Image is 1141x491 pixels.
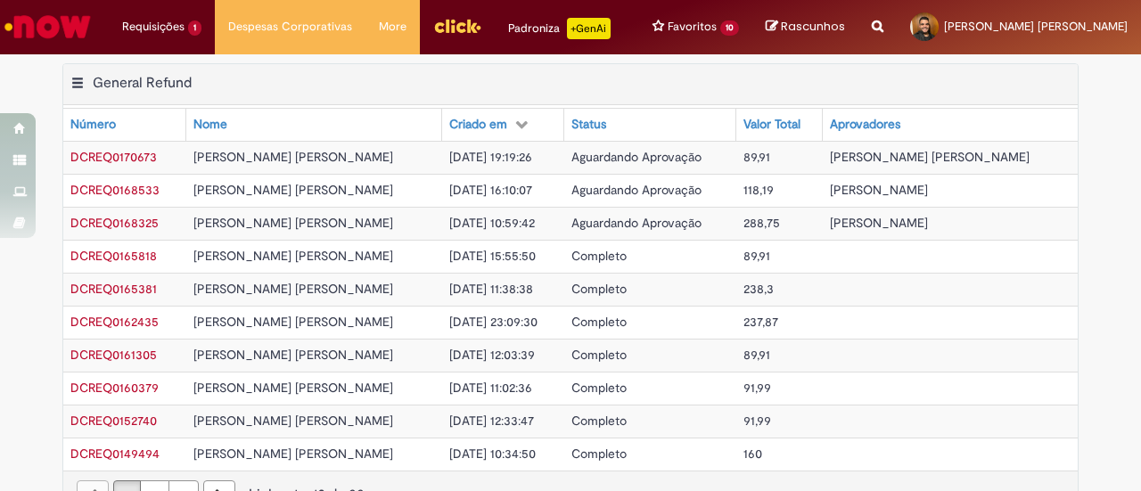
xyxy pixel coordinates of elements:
[70,347,157,363] span: DCREQ0161305
[508,18,611,39] div: Padroniza
[571,215,702,231] span: Aguardando Aprovação
[743,182,774,198] span: 118,19
[449,347,535,363] span: [DATE] 12:03:39
[193,446,393,462] span: [PERSON_NAME] [PERSON_NAME]
[571,116,606,134] div: Status
[743,149,770,165] span: 89,91
[228,18,352,36] span: Despesas Corporativas
[944,19,1128,34] span: [PERSON_NAME] [PERSON_NAME]
[571,149,702,165] span: Aguardando Aprovação
[193,380,393,396] span: [PERSON_NAME] [PERSON_NAME]
[70,149,157,165] a: Abrir Registro: DCREQ0170673
[379,18,406,36] span: More
[188,20,201,36] span: 1
[743,446,762,462] span: 160
[830,116,900,134] div: Aprovadores
[781,18,845,35] span: Rascunhos
[571,413,627,429] span: Completo
[70,413,157,429] a: Abrir Registro: DCREQ0152740
[571,446,627,462] span: Completo
[567,18,611,39] p: +GenAi
[743,347,770,363] span: 89,91
[571,281,627,297] span: Completo
[193,347,393,363] span: [PERSON_NAME] [PERSON_NAME]
[70,182,160,198] a: Abrir Registro: DCREQ0168533
[70,446,160,462] a: Abrir Registro: DCREQ0149494
[193,149,393,165] span: [PERSON_NAME] [PERSON_NAME]
[571,347,627,363] span: Completo
[571,182,702,198] span: Aguardando Aprovação
[70,413,157,429] span: DCREQ0152740
[668,18,717,36] span: Favoritos
[193,413,393,429] span: [PERSON_NAME] [PERSON_NAME]
[70,248,157,264] a: Abrir Registro: DCREQ0165818
[193,116,227,134] div: Nome
[449,446,536,462] span: [DATE] 10:34:50
[743,248,770,264] span: 89,91
[193,215,393,231] span: [PERSON_NAME] [PERSON_NAME]
[122,18,185,36] span: Requisições
[830,182,928,198] span: [PERSON_NAME]
[449,413,534,429] span: [DATE] 12:33:47
[93,74,192,92] h2: General Refund
[193,182,393,198] span: [PERSON_NAME] [PERSON_NAME]
[743,116,800,134] div: Valor Total
[743,314,778,330] span: 237,87
[70,380,159,396] a: Abrir Registro: DCREQ0160379
[830,149,1030,165] span: [PERSON_NAME] [PERSON_NAME]
[70,314,159,330] span: DCREQ0162435
[743,413,771,429] span: 91,99
[830,215,928,231] span: [PERSON_NAME]
[743,281,774,297] span: 238,3
[70,215,159,231] span: DCREQ0168325
[449,215,535,231] span: [DATE] 10:59:42
[2,9,94,45] img: ServiceNow
[449,149,532,165] span: [DATE] 19:19:26
[70,380,159,396] span: DCREQ0160379
[449,314,538,330] span: [DATE] 23:09:30
[70,281,157,297] span: DCREQ0165381
[70,116,116,134] div: Número
[70,248,157,264] span: DCREQ0165818
[193,314,393,330] span: [PERSON_NAME] [PERSON_NAME]
[449,182,532,198] span: [DATE] 16:10:07
[70,149,157,165] span: DCREQ0170673
[70,314,159,330] a: Abrir Registro: DCREQ0162435
[70,347,157,363] a: Abrir Registro: DCREQ0161305
[571,380,627,396] span: Completo
[433,12,481,39] img: click_logo_yellow_360x200.png
[449,116,507,134] div: Criado em
[766,19,845,36] a: Rascunhos
[70,215,159,231] a: Abrir Registro: DCREQ0168325
[70,446,160,462] span: DCREQ0149494
[449,248,536,264] span: [DATE] 15:55:50
[743,215,780,231] span: 288,75
[193,248,393,264] span: [PERSON_NAME] [PERSON_NAME]
[449,281,533,297] span: [DATE] 11:38:38
[70,182,160,198] span: DCREQ0168533
[193,281,393,297] span: [PERSON_NAME] [PERSON_NAME]
[571,248,627,264] span: Completo
[70,281,157,297] a: Abrir Registro: DCREQ0165381
[571,314,627,330] span: Completo
[449,380,532,396] span: [DATE] 11:02:36
[720,20,739,36] span: 10
[743,380,771,396] span: 91,99
[70,74,85,97] button: General Refund Menu de contexto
